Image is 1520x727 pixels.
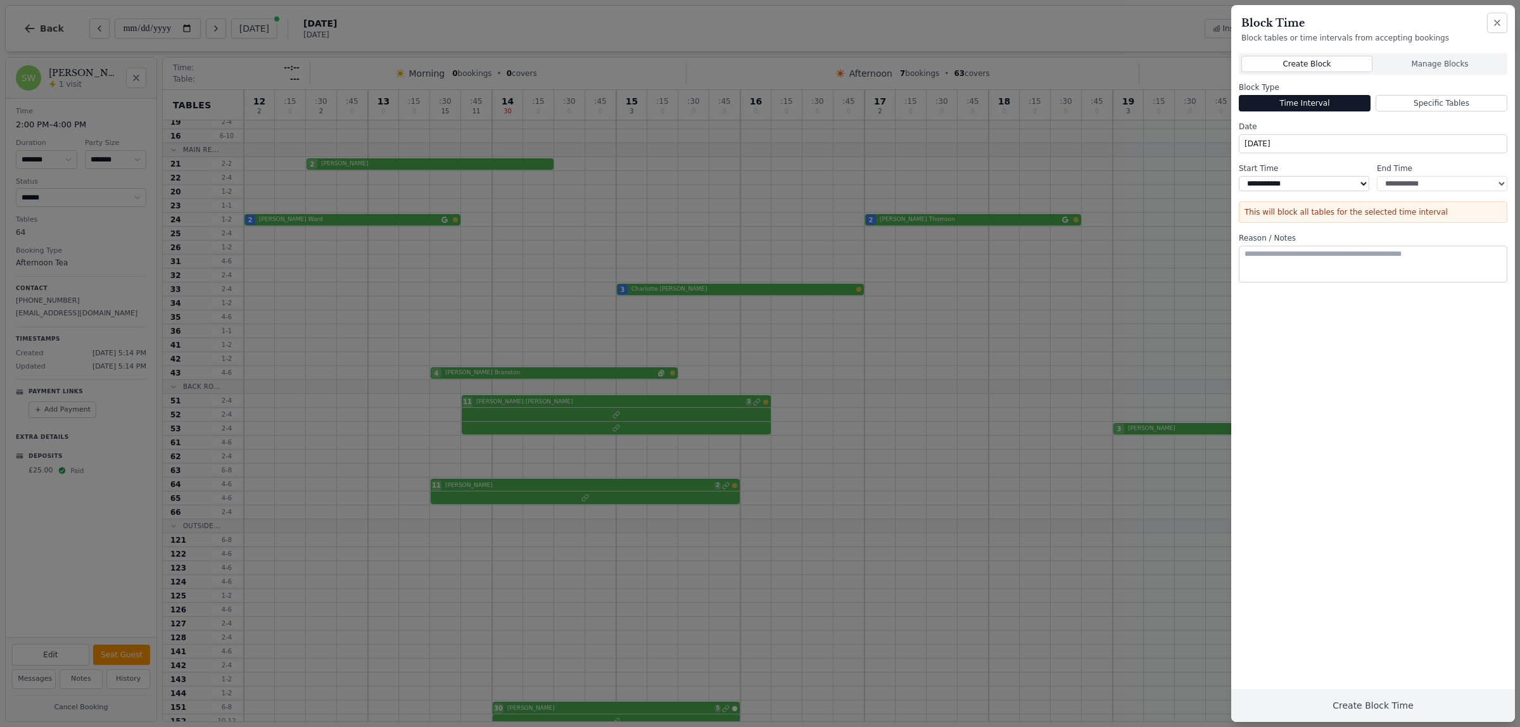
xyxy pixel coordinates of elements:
button: Specific Tables [1376,95,1507,111]
label: Start Time [1239,163,1369,174]
label: Block Type [1239,82,1507,92]
label: Reason / Notes [1239,233,1507,243]
button: Create Block Time [1231,689,1515,722]
p: This will block all tables for the selected time interval [1244,207,1502,217]
button: Create Block [1241,56,1372,72]
p: Block tables or time intervals from accepting bookings [1241,33,1505,43]
label: End Time [1377,163,1507,174]
button: [DATE] [1239,134,1507,153]
h2: Block Time [1241,15,1505,30]
label: Date [1239,122,1507,132]
button: Manage Blocks [1375,56,1505,72]
button: Time Interval [1239,95,1371,111]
